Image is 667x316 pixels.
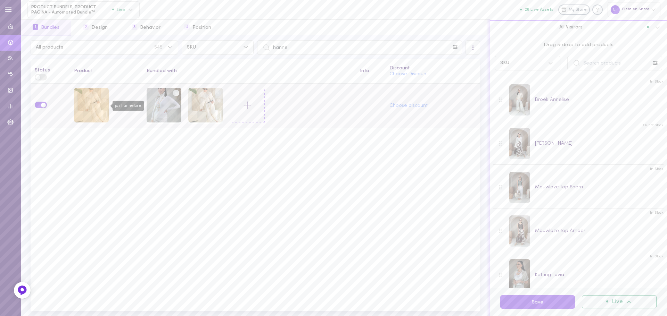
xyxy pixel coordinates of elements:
[608,2,660,17] div: Plebs en Snobs
[112,7,125,12] span: Live
[74,88,109,124] div: jas hannelore
[389,66,476,71] div: Discount
[36,45,154,50] span: All products
[21,20,71,35] button: 1Bundles
[31,5,112,15] span: PRODUCT BUNDELS, PRODUCT PAGINA - Automated Bundle™
[592,5,603,15] div: Knowledge center
[500,61,509,66] div: SKU
[389,103,428,108] button: Choose discount
[31,40,178,55] button: All products545
[74,69,138,74] div: Product
[389,72,428,77] button: Choose Discount
[184,24,190,30] span: 4
[643,123,664,128] span: Out of Stock
[650,79,664,84] span: In Stock
[535,183,583,191] div: Mouwloze top Sherri
[495,41,662,49] span: Drag & drop to add products
[172,20,223,35] button: 4Position
[83,24,89,30] span: 2
[33,24,38,30] span: 1
[520,7,553,12] button: 26 Live Assets
[650,210,664,215] span: In Stock
[257,40,462,55] input: Search products
[17,285,27,296] img: Feedback Button
[147,88,181,124] div: Coltruitje Anine
[535,227,585,234] div: Mouwloze top Amber
[500,295,575,309] button: Save
[582,295,657,308] button: Live
[535,96,569,103] div: Broek Annelise
[520,7,558,12] a: 26 Live Assets
[360,69,381,74] div: Info
[567,56,662,70] input: Search products
[188,88,223,124] div: Broek Eliana
[71,20,120,35] button: 2Design
[187,45,238,50] span: SKU
[650,166,664,172] span: In Stock
[612,299,623,305] span: Live
[182,40,254,55] button: SKU
[535,271,564,279] div: Ketting Lovia
[558,5,590,15] a: My Store
[120,20,172,35] button: 3Behavior
[154,45,163,50] span: 545
[535,140,573,147] div: [PERSON_NAME]
[35,63,66,73] div: Status
[559,24,583,30] span: All Visitors
[569,7,587,13] span: My Store
[132,24,137,30] span: 3
[650,254,664,259] span: In Stock
[147,69,352,74] div: Bundled with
